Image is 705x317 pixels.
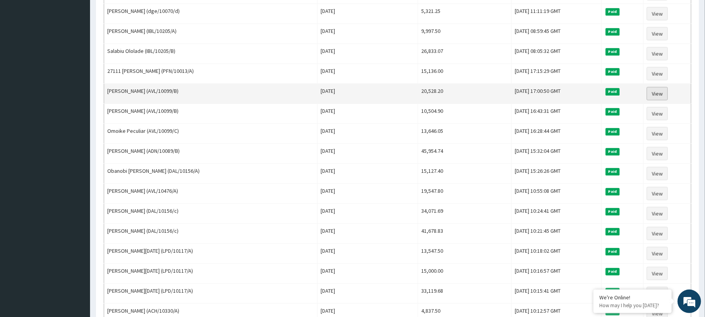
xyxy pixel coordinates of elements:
[647,47,668,60] a: View
[512,164,602,184] td: [DATE] 15:26:26 GMT
[418,144,512,164] td: 45,954.74
[317,104,418,124] td: [DATE]
[512,24,602,44] td: [DATE] 08:59:45 GMT
[599,294,666,301] div: We're Online!
[512,224,602,244] td: [DATE] 10:21:45 GMT
[104,124,317,144] td: Omoike Peculiar (AVL/10099/C)
[606,8,620,15] span: Paid
[104,44,317,64] td: Salabiu Ololade (IBL/10205/B)
[317,64,418,84] td: [DATE]
[647,247,668,260] a: View
[647,147,668,160] a: View
[512,244,602,264] td: [DATE] 10:18:02 GMT
[647,167,668,180] a: View
[317,184,418,204] td: [DATE]
[104,104,317,124] td: [PERSON_NAME] (AVL/10099/B)
[104,4,317,24] td: [PERSON_NAME] (dge/10070/d)
[317,124,418,144] td: [DATE]
[606,128,620,135] span: Paid
[104,264,317,284] td: [PERSON_NAME][DATE] (LPD/10117/A)
[128,4,147,23] div: Minimize live chat window
[104,144,317,164] td: [PERSON_NAME] (ADN/10089/B)
[512,124,602,144] td: [DATE] 16:28:44 GMT
[606,148,620,155] span: Paid
[606,68,620,75] span: Paid
[606,48,620,55] span: Paid
[512,44,602,64] td: [DATE] 08:05:32 GMT
[647,267,668,280] a: View
[606,108,620,115] span: Paid
[418,284,512,304] td: 33,119.68
[418,4,512,24] td: 5,321.25
[606,248,620,255] span: Paid
[606,168,620,175] span: Paid
[512,104,602,124] td: [DATE] 16:43:31 GMT
[104,164,317,184] td: Obanobi [PERSON_NAME] (DAL/10156/A)
[418,24,512,44] td: 9,997.50
[599,302,666,309] p: How may I help you today?
[104,84,317,104] td: [PERSON_NAME] (AVL/10099/B)
[418,44,512,64] td: 26,833.07
[104,284,317,304] td: [PERSON_NAME][DATE] (LPD/10117/A)
[317,24,418,44] td: [DATE]
[317,284,418,304] td: [DATE]
[418,264,512,284] td: 15,000.00
[104,224,317,244] td: [PERSON_NAME] (DAL/10156/c)
[512,64,602,84] td: [DATE] 17:15:29 GMT
[104,24,317,44] td: [PERSON_NAME] (IBL/10205/A)
[317,4,418,24] td: [DATE]
[317,204,418,224] td: [DATE]
[418,124,512,144] td: 13,646.05
[317,44,418,64] td: [DATE]
[45,99,108,178] span: We're online!
[418,104,512,124] td: 10,504.90
[647,287,668,300] a: View
[606,28,620,35] span: Paid
[647,187,668,200] a: View
[418,184,512,204] td: 19,547.80
[606,88,620,95] span: Paid
[512,264,602,284] td: [DATE] 10:16:57 GMT
[647,67,668,80] a: View
[647,87,668,100] a: View
[14,39,32,59] img: d_794563401_company_1708531726252_794563401
[606,208,620,215] span: Paid
[418,84,512,104] td: 20,528.20
[418,224,512,244] td: 41,678.83
[418,204,512,224] td: 34,071.69
[512,144,602,164] td: [DATE] 15:32:04 GMT
[317,144,418,164] td: [DATE]
[104,184,317,204] td: [PERSON_NAME] (AVL/10476/A)
[647,127,668,140] a: View
[317,264,418,284] td: [DATE]
[647,207,668,220] a: View
[418,164,512,184] td: 15,127.40
[647,7,668,20] a: View
[606,268,620,275] span: Paid
[512,284,602,304] td: [DATE] 10:15:41 GMT
[647,107,668,120] a: View
[418,244,512,264] td: 13,547.50
[41,44,132,54] div: Chat with us now
[512,84,602,104] td: [DATE] 17:00:50 GMT
[606,288,620,295] span: Paid
[4,214,149,241] textarea: Type your message and hit 'Enter'
[104,204,317,224] td: [PERSON_NAME] (DAL/10156/c)
[647,227,668,240] a: View
[606,188,620,195] span: Paid
[317,164,418,184] td: [DATE]
[317,244,418,264] td: [DATE]
[317,224,418,244] td: [DATE]
[418,64,512,84] td: 15,136.00
[512,4,602,24] td: [DATE] 11:11:19 GMT
[104,244,317,264] td: [PERSON_NAME][DATE] (LPD/10117/A)
[647,27,668,40] a: View
[317,84,418,104] td: [DATE]
[512,204,602,224] td: [DATE] 10:24:41 GMT
[512,184,602,204] td: [DATE] 10:55:08 GMT
[606,228,620,235] span: Paid
[104,64,317,84] td: 27111 [PERSON_NAME] (PFN/10013/A)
